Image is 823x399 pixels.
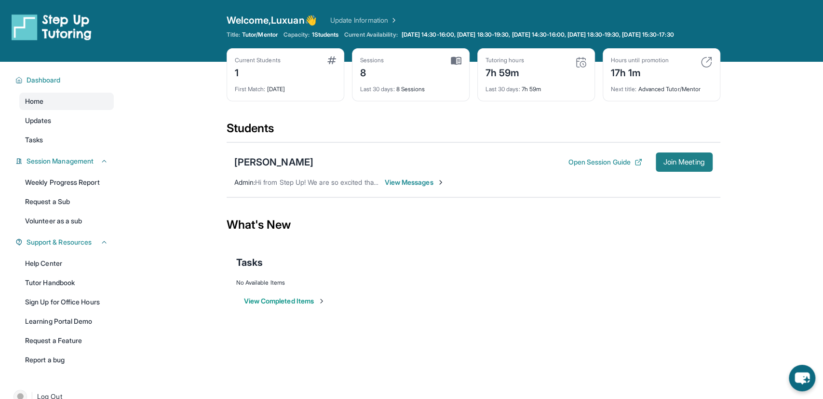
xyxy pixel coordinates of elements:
[234,155,313,169] div: [PERSON_NAME]
[568,157,642,167] button: Open Session Guide
[25,96,43,106] span: Home
[236,279,711,287] div: No Available Items
[19,332,114,349] a: Request a Feature
[311,31,338,39] span: 1 Students
[23,75,108,85] button: Dashboard
[19,313,114,330] a: Learning Portal Demo
[486,64,524,80] div: 7h 59m
[360,85,395,93] span: Last 30 days :
[235,80,336,93] div: [DATE]
[611,56,669,64] div: Hours until promotion
[19,193,114,210] a: Request a Sub
[227,31,240,39] span: Title:
[227,121,720,142] div: Students
[235,64,281,80] div: 1
[227,204,720,246] div: What's New
[360,64,384,80] div: 8
[385,178,445,187] span: View Messages
[327,56,336,64] img: card
[402,31,674,39] span: [DATE] 14:30-16:00, [DATE] 18:30-19:30, [DATE] 14:30-16:00, [DATE] 18:30-19:30, [DATE] 15:30-17:30
[234,178,255,186] span: Admin :
[400,31,676,39] a: [DATE] 14:30-16:00, [DATE] 18:30-19:30, [DATE] 14:30-16:00, [DATE] 18:30-19:30, [DATE] 15:30-17:30
[19,274,114,291] a: Tutor Handbook
[27,156,94,166] span: Session Management
[611,80,712,93] div: Advanced Tutor/Mentor
[23,237,108,247] button: Support & Resources
[360,56,384,64] div: Sessions
[27,75,61,85] span: Dashboard
[25,135,43,145] span: Tasks
[244,296,325,306] button: View Completed Items
[611,64,669,80] div: 17h 1m
[611,85,637,93] span: Next title :
[486,56,524,64] div: Tutoring hours
[451,56,461,65] img: card
[235,56,281,64] div: Current Students
[236,256,263,269] span: Tasks
[235,85,266,93] span: First Match :
[283,31,310,39] span: Capacity:
[19,93,114,110] a: Home
[330,15,398,25] a: Update Information
[486,80,587,93] div: 7h 59m
[789,365,815,391] button: chat-button
[19,112,114,129] a: Updates
[19,255,114,272] a: Help Center
[25,116,52,125] span: Updates
[19,293,114,311] a: Sign Up for Office Hours
[19,131,114,149] a: Tasks
[23,156,108,166] button: Session Management
[656,152,713,172] button: Join Meeting
[19,174,114,191] a: Weekly Progress Report
[227,14,317,27] span: Welcome, Luxuan 👋
[27,237,92,247] span: Support & Resources
[19,212,114,230] a: Volunteer as a sub
[344,31,397,39] span: Current Availability:
[242,31,278,39] span: Tutor/Mentor
[575,56,587,68] img: card
[388,15,398,25] img: Chevron Right
[486,85,520,93] span: Last 30 days :
[19,351,114,369] a: Report a bug
[663,159,705,165] span: Join Meeting
[437,179,445,186] img: Chevron-Right
[360,80,461,93] div: 8 Sessions
[701,56,712,68] img: card
[12,14,92,41] img: logo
